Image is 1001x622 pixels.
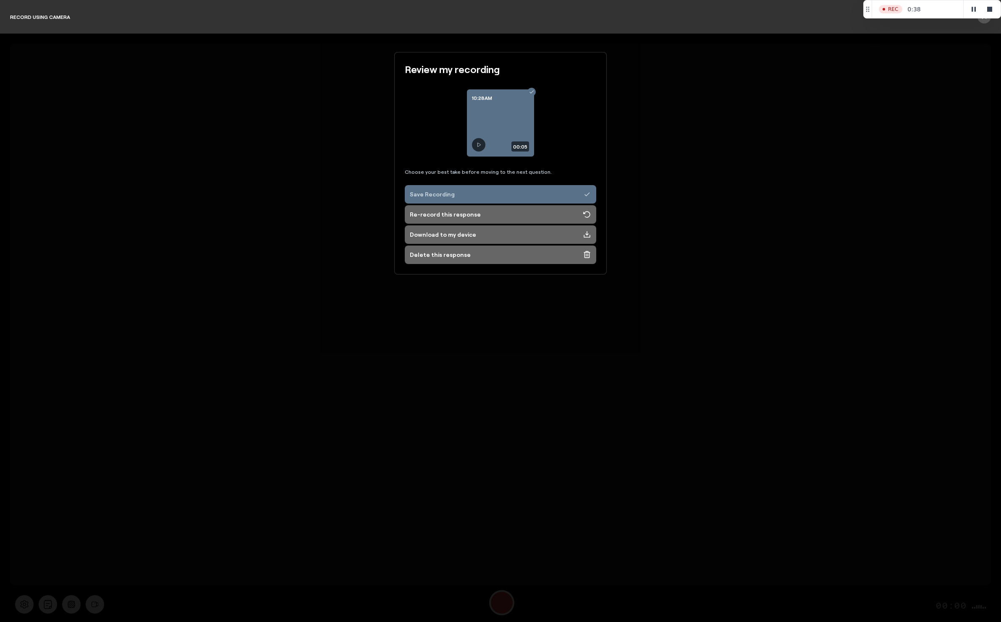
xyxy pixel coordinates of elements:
[10,13,70,20] div: record using camera
[405,168,596,175] p: Choose your best take before moving to the next question.
[410,190,455,199] div: Save Recording
[410,230,476,239] div: Download to my device
[405,246,596,264] button: Delete this response
[472,94,492,101] div: 10:28AM
[410,251,471,259] div: Delete this response
[511,141,529,152] div: 00:05
[405,185,596,204] button: Save Recording
[405,63,596,76] h2: Review my recording
[405,205,596,224] button: Re-record this response
[410,210,481,219] div: Re-record this response
[405,225,596,244] button: Download to my device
